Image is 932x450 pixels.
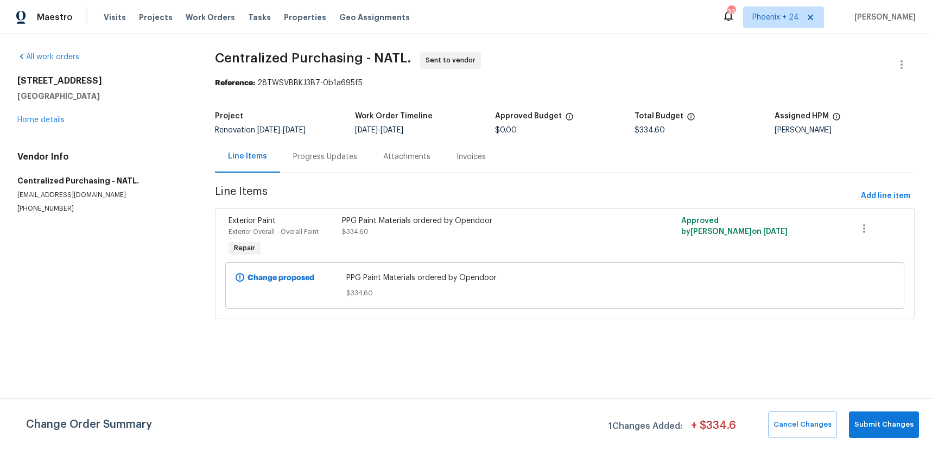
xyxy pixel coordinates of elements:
h2: [STREET_ADDRESS] [17,75,189,86]
span: Exterior Overall - Overall Paint [229,229,319,235]
span: PPG Paint Materials ordered by Opendoor [346,272,783,283]
span: Work Orders [186,12,235,23]
p: [PHONE_NUMBER] [17,204,189,213]
span: [DATE] [257,126,280,134]
span: [DATE] [283,126,306,134]
div: 395 [727,7,735,17]
span: Tasks [248,14,271,21]
h5: Assigned HPM [775,112,829,120]
h5: Approved Budget [495,112,562,120]
div: Invoices [457,151,486,162]
span: [DATE] [381,126,403,134]
div: 28TWSVBBKJ3B7-0b1a695f5 [215,78,915,88]
span: [DATE] [355,126,378,134]
span: Centralized Purchasing - NATL. [215,52,411,65]
p: [EMAIL_ADDRESS][DOMAIN_NAME] [17,191,189,200]
span: Geo Assignments [339,12,410,23]
button: Add line item [857,186,915,206]
a: All work orders [17,53,79,61]
div: Attachments [383,151,430,162]
h5: [GEOGRAPHIC_DATA] [17,91,189,102]
span: The total cost of line items that have been proposed by Opendoor. This sum includes line items th... [687,112,695,126]
span: Phoenix + 24 [752,12,799,23]
span: Approved by [PERSON_NAME] on [681,217,788,236]
span: $334.60 [346,288,783,299]
span: Renovation [215,126,306,134]
h5: Centralized Purchasing - NATL. [17,175,189,186]
span: $334.60 [635,126,665,134]
span: Add line item [861,189,910,203]
div: PPG Paint Materials ordered by Opendoor [342,216,618,226]
a: Home details [17,116,65,124]
span: [PERSON_NAME] [850,12,916,23]
span: Sent to vendor [426,55,480,66]
h5: Total Budget [635,112,683,120]
b: Reference: [215,79,255,87]
b: Change proposed [248,274,314,282]
span: Exterior Paint [229,217,276,225]
span: - [257,126,306,134]
span: Properties [284,12,326,23]
span: $334.60 [342,229,369,235]
h5: Work Order Timeline [355,112,433,120]
span: Line Items [215,186,857,206]
span: [DATE] [763,228,788,236]
span: The hpm assigned to this work order. [832,112,841,126]
span: Maestro [37,12,73,23]
span: $0.00 [495,126,517,134]
h4: Vendor Info [17,151,189,162]
div: Progress Updates [293,151,357,162]
h5: Project [215,112,243,120]
span: The total cost of line items that have been approved by both Opendoor and the Trade Partner. This... [565,112,574,126]
span: Projects [139,12,173,23]
span: Repair [230,243,259,253]
div: [PERSON_NAME] [775,126,915,134]
div: Line Items [228,151,267,162]
span: - [355,126,403,134]
span: Visits [104,12,126,23]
